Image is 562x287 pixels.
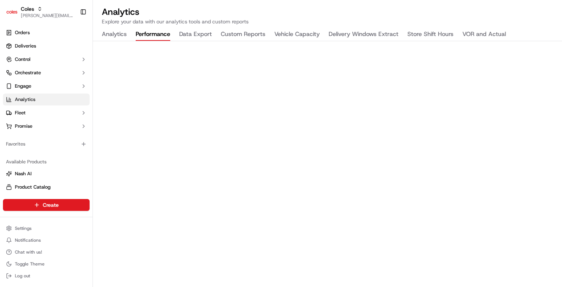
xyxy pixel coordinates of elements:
button: Promise [3,120,90,132]
span: • [62,115,64,121]
button: Product Catalog [3,181,90,193]
button: Chat with us! [3,247,90,257]
span: Control [15,56,30,63]
button: Delivery Windows Extract [329,28,398,41]
a: Nash AI [6,170,87,177]
button: ColesColes[PERSON_NAME][EMAIL_ADDRESS][DOMAIN_NAME] [3,3,77,21]
button: See all [115,95,135,104]
button: Store Shift Hours [407,28,453,41]
span: [PERSON_NAME] [23,115,60,121]
span: Engage [15,83,31,89]
span: Nash AI [15,170,32,177]
span: Product Catalog [15,184,51,190]
span: Settings [15,225,32,231]
span: Log out [15,273,30,279]
button: Analytics [102,28,127,41]
a: Product Catalog [6,184,87,190]
a: Deliveries [3,40,90,52]
h2: Analytics [102,6,553,18]
button: Fleet [3,107,90,119]
span: Analytics [15,96,35,103]
img: Coles [6,6,18,18]
span: Toggle Theme [15,261,45,267]
button: Engage [3,80,90,92]
button: Performance [136,28,170,41]
div: Available Products [3,156,90,168]
div: Past conversations [7,97,50,102]
button: Settings [3,223,90,234]
span: [DATE] [66,115,81,121]
div: Favorites [3,138,90,150]
button: Log out [3,271,90,281]
button: Coles [21,5,34,13]
button: Custom Reports [221,28,265,41]
span: Promise [15,123,32,130]
span: Orchestrate [15,69,41,76]
iframe: Performance [93,41,562,287]
a: Powered byPylon [52,164,90,170]
span: Create [43,201,59,209]
span: API Documentation [70,146,119,153]
img: Joseph V. [7,108,19,120]
button: [PERSON_NAME][EMAIL_ADDRESS][DOMAIN_NAME] [21,13,74,19]
button: Start new chat [126,73,135,82]
span: Orders [15,29,30,36]
span: Deliveries [15,43,36,49]
span: Pylon [74,164,90,170]
div: 💻 [63,147,69,153]
a: 📗Knowledge Base [4,143,60,156]
button: VOR and Actual [462,28,506,41]
a: Orders [3,27,90,39]
a: Analytics [3,94,90,105]
button: Create [3,199,90,211]
button: Toggle Theme [3,259,90,269]
p: Explore your data with our analytics tools and custom reports [102,18,553,25]
button: Vehicle Capacity [274,28,320,41]
button: Notifications [3,235,90,245]
img: 1736555255976-a54dd68f-1ca7-489b-9aae-adbdc363a1c4 [15,115,21,121]
span: Notifications [15,237,41,243]
button: Data Export [179,28,212,41]
button: Control [3,53,90,65]
button: Nash AI [3,168,90,180]
div: 📗 [7,147,13,153]
span: Knowledge Base [15,146,57,153]
a: 💻API Documentation [60,143,122,156]
span: Fleet [15,110,26,116]
span: Chat with us! [15,249,42,255]
button: Orchestrate [3,67,90,79]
